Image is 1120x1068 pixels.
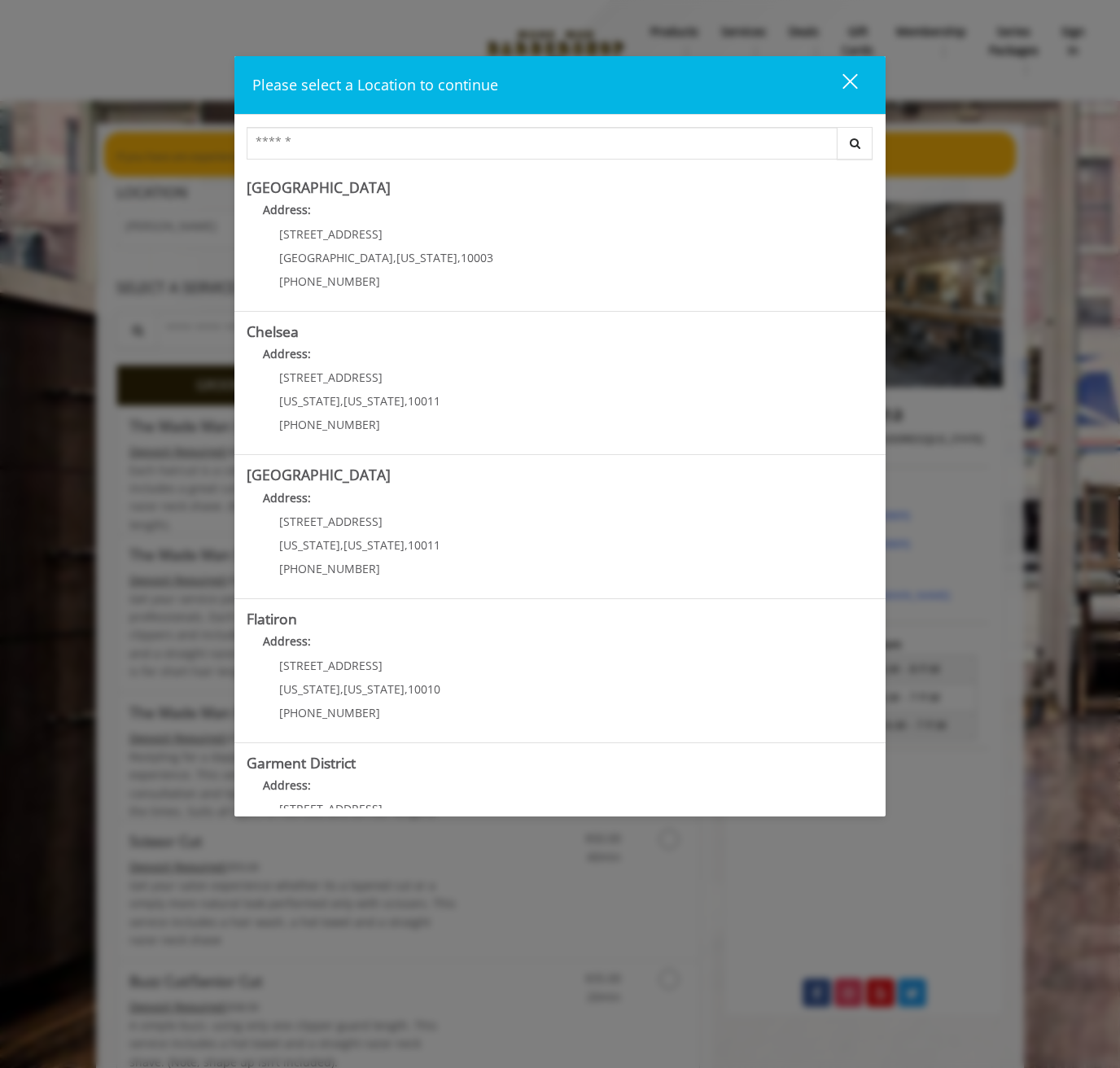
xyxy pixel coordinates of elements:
[461,250,493,265] span: 10003
[824,72,856,97] div: close dialog
[279,658,383,673] span: [STREET_ADDRESS]
[247,177,391,197] b: [GEOGRAPHIC_DATA]
[340,537,343,553] span: ,
[247,753,356,773] b: Garment District
[408,681,440,697] span: 10010
[279,393,340,409] span: [US_STATE]
[279,370,383,385] span: [STREET_ADDRESS]
[393,250,396,265] span: ,
[340,393,343,409] span: ,
[343,681,405,697] span: [US_STATE]
[812,68,868,102] button: close dialog
[279,226,383,242] span: [STREET_ADDRESS]
[279,250,393,265] span: [GEOGRAPHIC_DATA]
[279,537,340,553] span: [US_STATE]
[846,138,864,149] i: Search button
[279,274,380,289] span: [PHONE_NUMBER]
[247,322,299,341] b: Chelsea
[279,417,380,432] span: [PHONE_NUMBER]
[279,705,380,720] span: [PHONE_NUMBER]
[405,537,408,553] span: ,
[343,537,405,553] span: [US_STATE]
[263,202,311,217] b: Address:
[252,75,498,94] span: Please select a Location to continue
[247,609,297,628] b: Flatiron
[279,681,340,697] span: [US_STATE]
[405,393,408,409] span: ,
[263,490,311,506] b: Address:
[340,681,343,697] span: ,
[408,393,440,409] span: 10011
[263,777,311,793] b: Address:
[408,537,440,553] span: 10011
[279,561,380,576] span: [PHONE_NUMBER]
[263,346,311,361] b: Address:
[263,633,311,649] b: Address:
[396,250,457,265] span: [US_STATE]
[247,465,391,484] b: [GEOGRAPHIC_DATA]
[405,681,408,697] span: ,
[247,127,838,160] input: Search Center
[247,127,873,168] div: Center Select
[343,393,405,409] span: [US_STATE]
[457,250,461,265] span: ,
[279,514,383,529] span: [STREET_ADDRESS]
